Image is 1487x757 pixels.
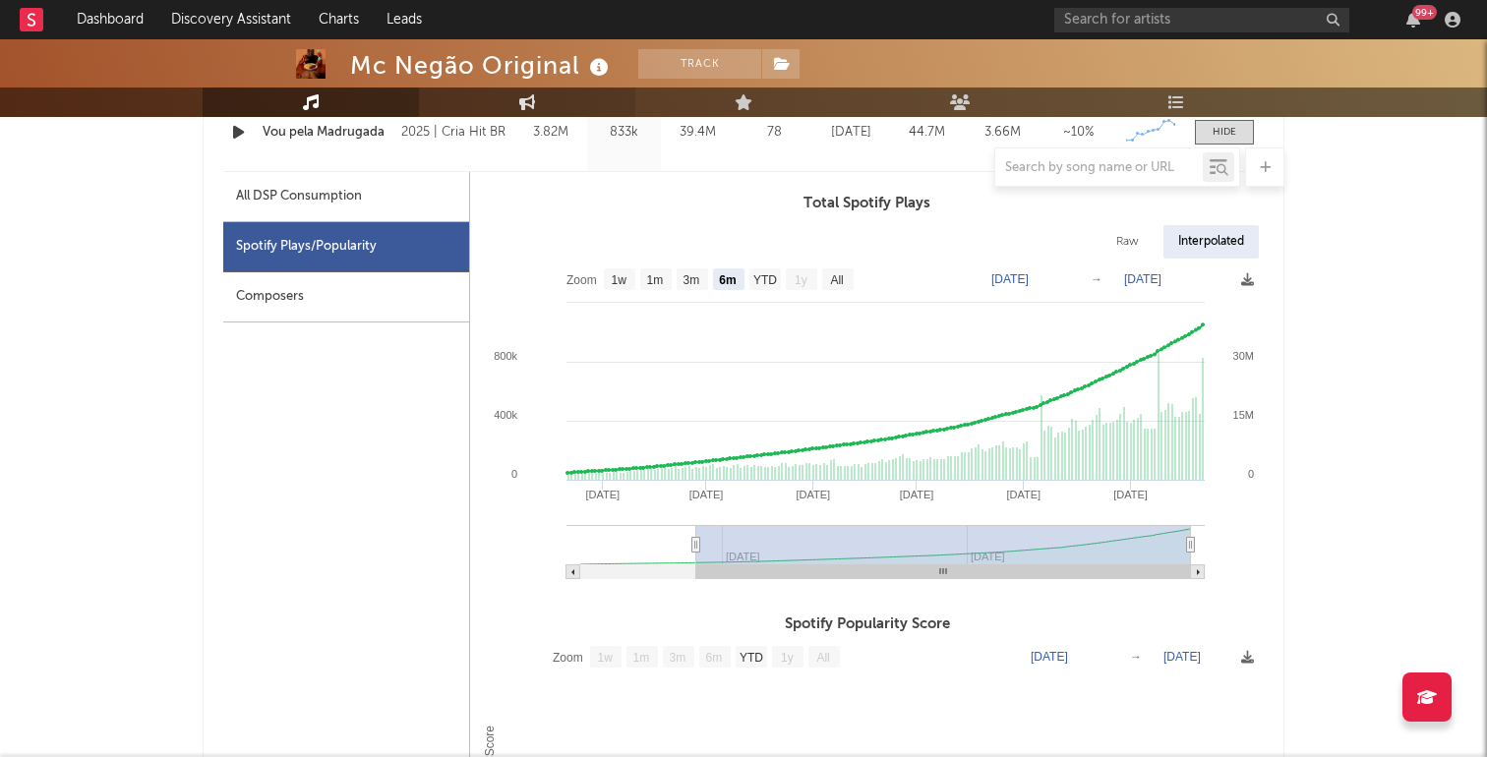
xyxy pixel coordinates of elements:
[223,222,469,272] div: Spotify Plays/Popularity
[223,172,469,222] div: All DSP Consumption
[612,273,627,287] text: 1w
[1248,468,1254,480] text: 0
[566,273,597,287] text: Zoom
[900,489,934,500] text: [DATE]
[706,651,723,665] text: 6m
[894,123,960,143] div: 44.7M
[470,612,1264,636] h3: Spotify Popularity Score
[1113,489,1148,500] text: [DATE]
[223,272,469,322] div: Composers
[647,273,664,287] text: 1m
[1091,272,1102,286] text: →
[818,123,884,143] div: [DATE]
[494,350,517,362] text: 800k
[598,651,614,665] text: 1w
[1130,650,1142,664] text: →
[719,273,736,287] text: 6m
[350,49,614,82] div: Mc Negão Original
[753,273,777,287] text: YTD
[830,273,843,287] text: All
[740,123,808,143] div: 78
[666,123,730,143] div: 39.4M
[401,121,508,145] div: 2025 | Cria Hit BR
[592,123,656,143] div: 833k
[1163,225,1259,259] div: Interpolated
[1101,225,1154,259] div: Raw
[1406,12,1420,28] button: 99+
[633,651,650,665] text: 1m
[586,489,621,500] text: [DATE]
[689,489,724,500] text: [DATE]
[816,651,829,665] text: All
[795,273,807,287] text: 1y
[470,192,1264,215] h3: Total Spotify Plays
[670,651,686,665] text: 3m
[684,273,700,287] text: 3m
[1233,350,1254,362] text: 30M
[511,468,517,480] text: 0
[1124,272,1161,286] text: [DATE]
[1054,8,1349,32] input: Search for artists
[553,651,583,665] text: Zoom
[797,489,831,500] text: [DATE]
[638,49,761,79] button: Track
[740,651,763,665] text: YTD
[1045,123,1111,143] div: ~ 10 %
[1412,5,1437,20] div: 99 +
[991,272,1029,286] text: [DATE]
[1031,650,1068,664] text: [DATE]
[263,123,391,143] a: Vou pela Madrugada
[970,123,1036,143] div: 3.66M
[236,185,362,208] div: All DSP Consumption
[781,651,794,665] text: 1y
[995,160,1203,176] input: Search by song name or URL
[494,409,517,421] text: 400k
[1233,409,1254,421] text: 15M
[518,123,582,143] div: 3.82M
[1163,650,1201,664] text: [DATE]
[1007,489,1041,500] text: [DATE]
